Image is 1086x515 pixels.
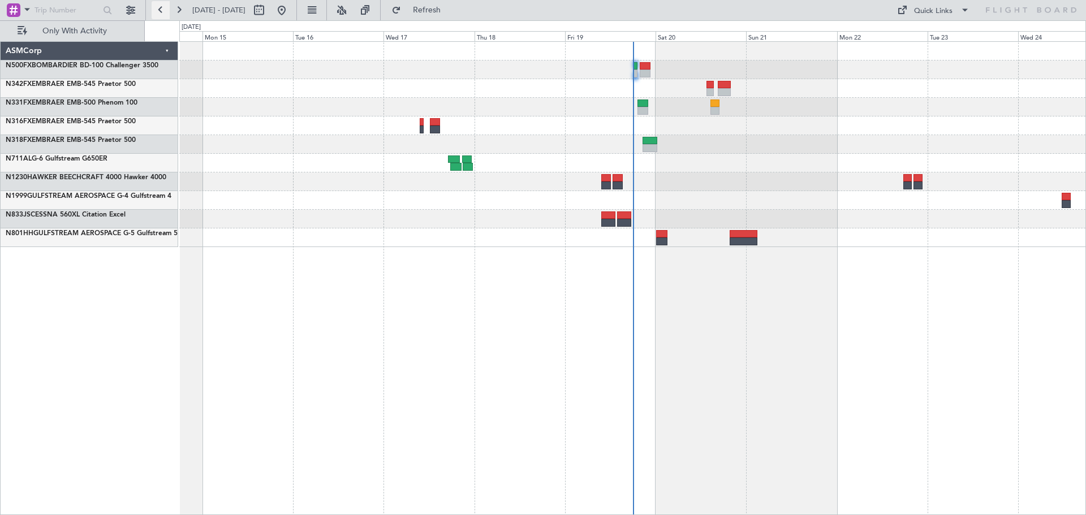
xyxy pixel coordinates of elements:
[6,137,136,144] a: N318FXEMBRAER EMB-545 Praetor 500
[6,81,32,88] span: N342FX
[202,31,293,41] div: Mon 15
[6,99,32,106] span: N331FX
[403,6,451,14] span: Refresh
[293,31,383,41] div: Tue 16
[6,155,32,162] span: N711AL
[29,27,119,35] span: Only With Activity
[6,99,137,106] a: N331FXEMBRAER EMB-500 Phenom 100
[475,31,565,41] div: Thu 18
[192,5,245,15] span: [DATE] - [DATE]
[6,62,158,69] a: N500FXBOMBARDIER BD-100 Challenger 3500
[35,2,100,19] input: Trip Number
[746,31,837,41] div: Sun 21
[6,118,32,125] span: N316FX
[6,62,32,69] span: N500FX
[6,174,27,181] span: N1230
[914,6,953,17] div: Quick Links
[928,31,1018,41] div: Tue 23
[6,211,126,218] a: N833JSCESSNA 560XL Citation Excel
[891,1,975,19] button: Quick Links
[6,211,31,218] span: N833JS
[6,193,171,200] a: N1999GULFSTREAM AEROSPACE G-4 Gulfstream 4
[386,1,454,19] button: Refresh
[6,174,166,181] a: N1230HAWKER BEECHCRAFT 4000 Hawker 4000
[6,230,178,237] a: N801HHGULFSTREAM AEROSPACE G-5 Gulfstream 5
[656,31,746,41] div: Sat 20
[182,23,201,32] div: [DATE]
[6,155,107,162] a: N711ALG-6 Gulfstream G650ER
[12,22,123,40] button: Only With Activity
[6,230,33,237] span: N801HH
[565,31,656,41] div: Fri 19
[837,31,928,41] div: Mon 22
[6,137,32,144] span: N318FX
[6,193,27,200] span: N1999
[6,118,136,125] a: N316FXEMBRAER EMB-545 Praetor 500
[383,31,474,41] div: Wed 17
[6,81,136,88] a: N342FXEMBRAER EMB-545 Praetor 500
